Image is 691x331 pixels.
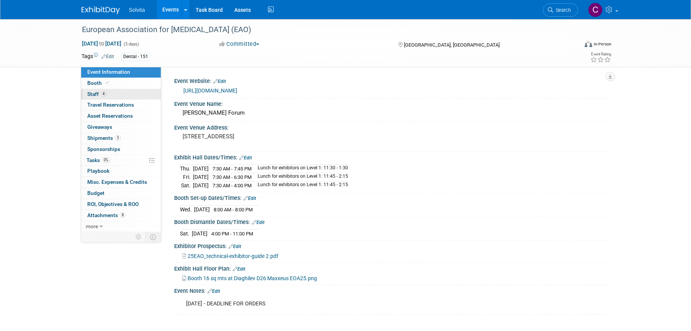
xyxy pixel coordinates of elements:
a: Edit [233,266,245,272]
a: [URL][DOMAIN_NAME] [183,88,237,94]
div: Booth Set-up Dates/Times: [174,192,610,202]
a: Staff4 [81,89,161,100]
span: more [86,223,98,229]
span: Budget [87,190,105,196]
a: Shipments3 [81,133,161,144]
a: Tasks0% [81,155,161,166]
div: Event Notes: [174,285,610,295]
span: Giveaways [87,124,112,130]
div: Event Format [533,40,612,51]
a: Event Information [81,67,161,78]
td: Thu. [180,165,193,173]
div: Event Website: [174,75,610,85]
div: Dental - 151 [121,53,150,61]
a: 25EAO_technical-exhibitor-guide 2.pdf [182,253,278,259]
div: European Association for [MEDICAL_DATA] (EAO) [79,23,567,37]
span: Search [553,7,571,13]
div: In-Person [593,41,611,47]
img: Cindy Miller [588,3,603,17]
span: 4:00 PM - 11:00 PM [211,231,253,237]
a: Edit [252,220,265,225]
a: Playbook [81,166,161,177]
span: ROI, Objectives & ROO [87,201,139,207]
span: to [98,41,105,47]
span: Travel Reservations [87,102,134,108]
a: ROI, Objectives & ROO [81,199,161,210]
a: Edit [101,54,114,59]
span: Asset Reservations [87,113,133,119]
span: 7:30 AM - 4:00 PM [212,183,252,188]
span: [GEOGRAPHIC_DATA], [GEOGRAPHIC_DATA] [404,42,500,48]
a: Edit [239,155,252,161]
span: [DATE] [DATE] [82,40,122,47]
td: Toggle Event Tabs [145,232,161,242]
td: [DATE] [194,205,210,213]
a: Sponsorships [81,144,161,155]
a: Travel Reservations [81,100,161,110]
span: Sponsorships [87,146,120,152]
a: Edit [207,289,220,294]
span: Booth 16 sq mts at Diaghilev D26 Maxxeus EOA25.png [188,275,317,281]
span: Attachments [87,212,126,218]
td: [DATE] [193,165,209,173]
button: Committed [217,40,262,48]
span: Misc. Expenses & Credits [87,179,147,185]
span: 8:00 AM - 8:00 PM [214,207,253,213]
span: 4 [101,91,106,97]
a: Giveaways [81,122,161,133]
span: 0% [102,157,110,163]
span: 7:30 AM - 6:30 PM [212,174,252,180]
td: Lunch for exhibitors on Level 1: 11:45 - 2:15 [253,173,348,182]
td: Lunch for exhibitors on Level 1: 11:45 - 2:15 [253,181,348,189]
td: Wed. [180,205,194,213]
div: Exhibit Hall Floor Plan: [174,263,610,273]
td: Personalize Event Tab Strip [132,232,145,242]
a: Edit [229,244,241,249]
span: Tasks [87,157,110,163]
div: Exhibit Hall Dates/Times: [174,152,610,162]
span: 3 [115,135,121,141]
a: Asset Reservations [81,111,161,122]
div: Event Venue Address: [174,122,610,131]
span: (3 days) [123,42,139,47]
span: Event Information [87,69,130,75]
td: Tags [82,52,114,61]
span: Booth [87,80,111,86]
a: Misc. Expenses & Credits [81,177,161,188]
td: Fri. [180,173,193,182]
div: Booth Dismantle Dates/Times: [174,216,610,226]
i: Booth reservation complete [105,81,109,85]
a: Search [543,3,578,17]
a: Attachments8 [81,210,161,221]
img: Format-Inperson.png [585,41,592,47]
span: Staff [87,91,106,97]
td: [DATE] [193,173,209,182]
td: Lunch for exhibitors on Level 1: 11:30 - 1:30 [253,165,348,173]
span: Solvita [129,7,145,13]
td: [DATE] [192,229,207,237]
td: Sat. [180,229,192,237]
div: Exhibitor Prospectus: [174,240,610,250]
span: Playbook [87,168,109,174]
a: Budget [81,188,161,199]
img: ExhibitDay [82,6,120,14]
span: Shipments [87,135,121,141]
div: [DATE] - DEADLINE FOR ORDERS [181,296,526,312]
td: [DATE] [193,181,209,189]
a: more [81,221,161,232]
div: [PERSON_NAME] Forum [180,107,604,119]
span: 25EAO_technical-exhibitor-guide 2.pdf [188,253,278,259]
a: Edit [213,79,226,84]
span: 7:30 AM - 7:45 PM [212,166,252,172]
span: 8 [120,212,126,218]
div: Event Rating [590,52,611,56]
pre: [STREET_ADDRESS] [183,133,347,140]
a: Booth [81,78,161,89]
td: Sat. [180,181,193,189]
div: Event Venue Name: [174,98,610,108]
a: Edit [243,196,256,201]
a: Booth 16 sq mts at Diaghilev D26 Maxxeus EOA25.png [182,275,317,281]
